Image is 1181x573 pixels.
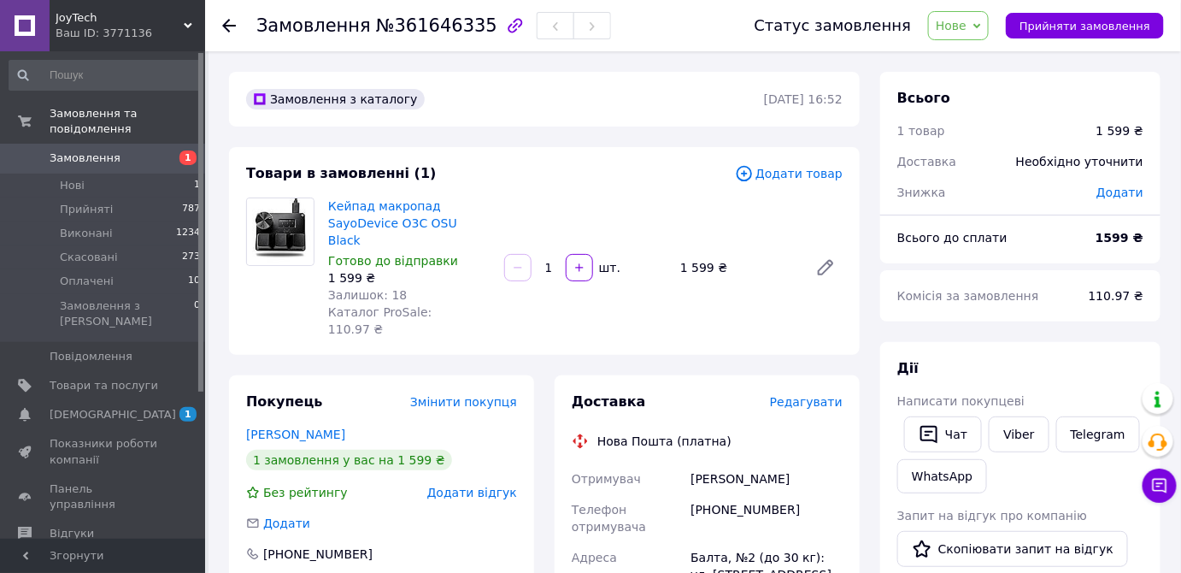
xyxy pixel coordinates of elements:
button: Чат з покупцем [1143,469,1177,503]
span: Нові [60,178,85,193]
span: Товари в замовленні (1) [246,165,437,181]
button: Прийняти замовлення [1006,13,1164,38]
button: Чат [904,416,982,452]
span: 110.97 ₴ [1089,289,1143,303]
div: Статус замовлення [755,17,912,34]
span: Без рейтингу [263,486,348,499]
span: Панель управління [50,481,158,512]
span: Залишок: 18 [328,288,407,302]
span: Додати відгук [427,486,517,499]
span: №361646335 [376,15,497,36]
a: [PERSON_NAME] [246,428,345,441]
img: Кейпад макропад SayoDevice O3C OSU Black [247,198,314,265]
div: Необхідно уточнити [1006,143,1154,180]
span: Товари та послуги [50,378,158,393]
span: Доставка [572,393,646,410]
div: 1 599 ₴ [1096,122,1143,139]
time: [DATE] 16:52 [764,92,843,106]
span: Показники роботи компанії [50,436,158,467]
div: 1 замовлення у вас на 1 599 ₴ [246,450,452,470]
span: Додати [1096,186,1143,199]
a: Кейпад макропад SayoDevice O3C OSU Black [328,199,457,247]
div: [PERSON_NAME] [687,464,846,494]
span: Знижка [897,186,946,199]
span: Змінити покупця [410,395,517,409]
span: JoyTech [56,10,184,26]
span: Всього [897,90,950,106]
span: Дії [897,360,919,376]
span: Замовлення [256,15,371,36]
span: [DEMOGRAPHIC_DATA] [50,407,176,422]
span: 1 [194,178,200,193]
span: Телефон отримувача [572,503,646,534]
div: Замовлення з каталогу [246,89,425,109]
span: Доставка [897,155,956,168]
a: Viber [989,416,1049,452]
span: Запит на відгук про компанію [897,509,1087,523]
span: 1 [179,151,197,165]
div: Нова Пошта (платна) [593,433,736,450]
div: 1 599 ₴ [673,256,802,280]
span: Прийняті [60,202,113,217]
span: 787 [182,202,200,217]
span: Повідомлення [50,349,132,364]
b: 1599 ₴ [1096,231,1143,245]
span: Комісія за замовлення [897,289,1039,303]
div: [PHONE_NUMBER] [687,494,846,542]
span: Редагувати [770,395,843,409]
span: Додати [263,517,310,530]
div: Повернутися назад [222,17,236,34]
a: Редагувати [808,251,843,285]
span: Всього до сплати [897,231,1008,245]
span: Додати товар [735,164,843,183]
div: Ваш ID: 3771136 [56,26,205,41]
div: 1 599 ₴ [328,269,491,286]
a: Telegram [1056,416,1140,452]
span: 1234 [176,226,200,241]
span: Нове [936,19,967,32]
span: Прийняти замовлення [1019,20,1150,32]
span: Скасовані [60,250,118,265]
span: Замовлення та повідомлення [50,106,205,137]
span: Написати покупцеві [897,394,1025,408]
button: Скопіювати запит на відгук [897,531,1128,567]
span: Виконані [60,226,113,241]
span: Отримувач [572,472,641,486]
span: Оплачені [60,274,114,289]
span: 10 [188,274,200,289]
span: Замовлення з [PERSON_NAME] [60,298,194,329]
div: шт. [595,259,622,276]
div: [PHONE_NUMBER] [261,546,374,563]
span: Каталог ProSale: 110.97 ₴ [328,305,432,336]
span: Готово до відправки [328,254,458,268]
span: Покупець [246,393,323,410]
a: WhatsApp [897,459,987,493]
span: Замовлення [50,151,120,166]
span: 0 [194,298,200,329]
span: 273 [182,250,200,265]
span: 1 [179,407,197,422]
span: 1 товар [897,124,945,138]
span: Відгуки [50,526,94,541]
input: Пошук [9,60,202,91]
span: Адреса [572,551,617,564]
